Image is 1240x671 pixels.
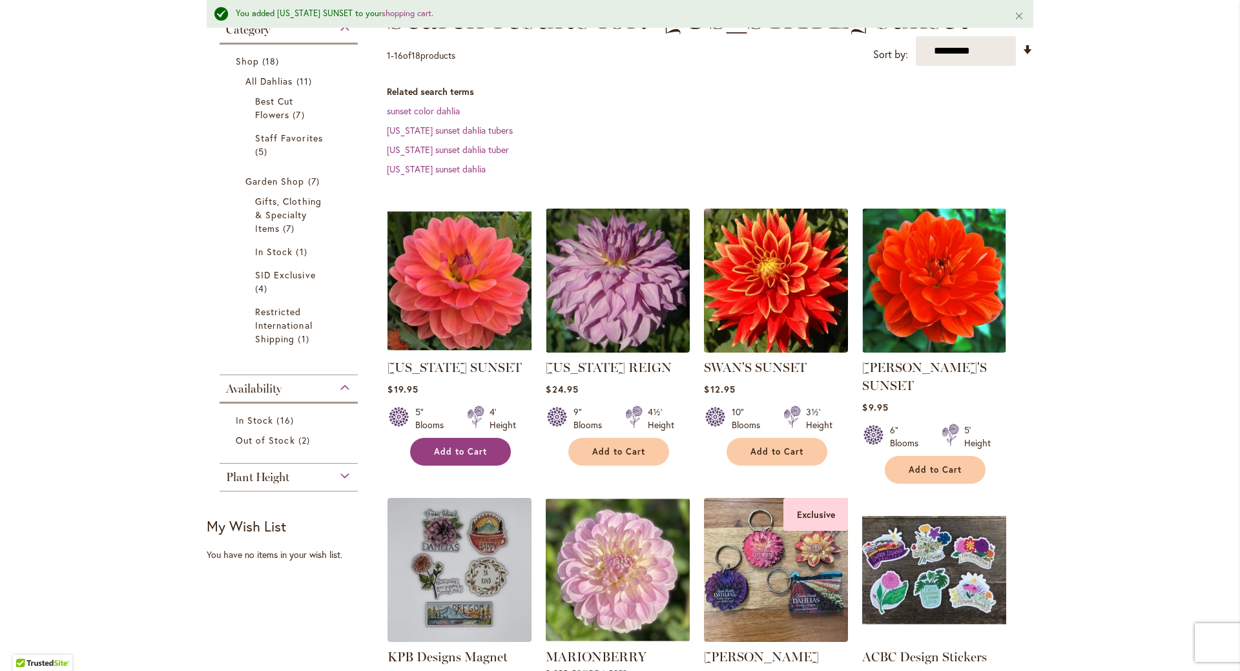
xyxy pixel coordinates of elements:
[704,383,735,395] span: $12.95
[308,174,323,188] span: 7
[255,131,325,158] a: Staff Favorites
[704,209,848,353] img: Swan's Sunset
[648,406,674,431] div: 4½' Height
[255,95,293,121] span: Best Cut Flowers
[387,49,391,61] span: 1
[727,438,827,466] button: Add to Cart
[255,195,322,234] span: Gifts, Clothing & Specialty Items
[806,406,832,431] div: 3½' Height
[387,498,532,642] img: KPB Designs Magnet
[415,406,451,431] div: 5" Blooms
[704,343,848,355] a: Swan's Sunset
[387,85,1033,98] dt: Related search terms
[704,649,819,665] a: [PERSON_NAME]
[255,305,313,345] span: Restricted International Shipping
[255,305,325,346] a: Restricted International Shipping
[885,456,986,484] button: Add to Cart
[704,498,848,642] img: 4 SID dahlia keychains
[255,282,271,295] span: 4
[387,649,508,665] a: KPB Designs Magnet
[226,470,289,484] span: Plant Height
[207,517,286,535] strong: My Wish List
[546,360,672,375] a: [US_STATE] REIGN
[296,74,315,88] span: 11
[783,498,848,531] div: Exclusive
[704,360,807,375] a: SWAN'S SUNSET
[255,194,325,235] a: Gifts, Clothing &amp; Specialty Items
[296,245,310,258] span: 1
[546,498,690,642] img: MARIONBERRY MILKSHAKE
[873,43,908,67] label: Sort by:
[387,105,460,117] a: sunset color dahlia
[387,632,532,645] a: KPB Designs Magnet
[245,75,293,87] span: All Dahlias
[255,245,325,258] a: In Stock
[862,401,888,413] span: $9.95
[262,54,282,68] span: 18
[750,446,803,457] span: Add to Cart
[245,174,335,188] a: Garden Shop
[862,632,1006,645] a: ACBC Design Stickers
[236,8,995,20] div: You added [US_STATE] SUNSET to your .
[255,269,316,281] span: SID Exclusive
[226,382,282,396] span: Availability
[862,360,987,393] a: [PERSON_NAME]'S SUNSET
[207,548,379,561] div: You have no items in your wish list.
[236,54,345,68] a: Shop
[236,434,295,446] span: Out of Stock
[298,433,313,447] span: 2
[236,433,345,447] a: Out of Stock 2
[226,23,270,37] span: Category
[434,446,487,457] span: Add to Cart
[490,406,516,431] div: 4' Height
[387,360,522,375] a: [US_STATE] SUNSET
[10,625,46,661] iframe: Launch Accessibility Center
[862,343,1006,355] a: PATRICIA ANN'S SUNSET
[387,124,513,136] a: [US_STATE] sunset dahlia tubers
[411,49,420,61] span: 18
[387,143,509,156] a: [US_STATE] sunset dahlia tuber
[546,383,578,395] span: $24.95
[704,632,848,645] a: 4 SID dahlia keychains Exclusive
[255,145,271,158] span: 5
[236,55,259,67] span: Shop
[293,108,307,121] span: 7
[909,464,962,475] span: Add to Cart
[236,414,273,426] span: In Stock
[276,413,296,427] span: 16
[255,94,325,121] a: Best Cut Flowers
[245,175,305,187] span: Garden Shop
[964,424,991,449] div: 5' Height
[387,343,532,355] a: OREGON SUNSET
[568,438,669,466] button: Add to Cart
[546,343,690,355] a: OREGON REIGN
[862,209,1006,353] img: PATRICIA ANN'S SUNSET
[732,406,768,431] div: 10" Blooms
[410,438,511,466] button: Add to Cart
[382,8,431,19] a: shopping cart
[236,413,345,427] a: In Stock 16
[546,632,690,645] a: MARIONBERRY MILKSHAKE
[255,132,323,144] span: Staff Favorites
[862,649,987,665] a: ACBC Design Stickers
[394,49,403,61] span: 16
[387,383,418,395] span: $19.95
[387,45,455,66] p: - of products
[592,446,645,457] span: Add to Cart
[573,406,610,431] div: 9" Blooms
[245,74,335,88] a: All Dahlias
[298,332,312,346] span: 1
[387,163,486,175] a: [US_STATE] sunset dahlia
[255,268,325,295] a: SID Exclusive
[862,498,1006,642] img: ACBC Design Stickers
[546,209,690,353] img: OREGON REIGN
[283,222,298,235] span: 7
[890,424,926,449] div: 6" Blooms
[255,245,293,258] span: In Stock
[387,209,532,353] img: OREGON SUNSET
